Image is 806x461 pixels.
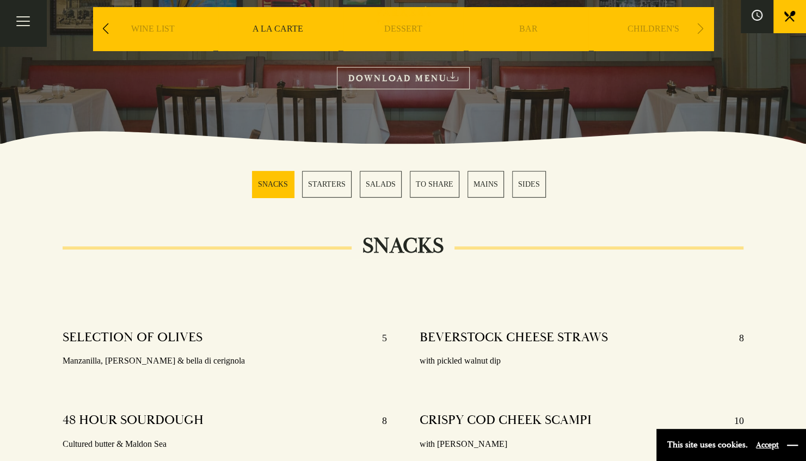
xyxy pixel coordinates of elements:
div: 8 / 9 [469,7,588,83]
a: DOWNLOAD MENU [337,67,470,89]
a: 2 / 6 [302,171,352,198]
h4: CRISPY COD CHEEK SCAMPI [420,412,592,429]
p: with [PERSON_NAME] [420,437,744,452]
div: 6 / 9 [218,7,338,83]
h2: SNACKS [352,233,454,259]
div: 5 / 9 [93,7,213,83]
div: Next slide [693,17,708,41]
p: 10 [723,412,743,429]
button: Close and accept [787,440,798,451]
a: BAR [519,23,538,67]
h4: BEVERSTOCK CHEESE STRAWS [420,329,608,347]
a: 6 / 6 [512,171,546,198]
p: This site uses cookies. [667,437,748,453]
div: 7 / 9 [343,7,463,83]
a: 4 / 6 [410,171,459,198]
a: DESSERT [384,23,422,67]
h4: 48 HOUR SOURDOUGH [63,412,204,429]
p: 8 [371,412,387,429]
a: WINE LIST [131,23,175,67]
div: Previous slide [99,17,113,41]
button: Accept [756,440,779,450]
p: with pickled walnut dip [420,353,744,369]
a: 3 / 6 [360,171,402,198]
a: CHILDREN'S [627,23,679,67]
p: Cultured butter & Maldon Sea [63,437,387,452]
h4: SELECTION OF OLIVES [63,329,202,347]
a: 1 / 6 [252,171,294,198]
a: 5 / 6 [467,171,504,198]
p: Manzanilla, [PERSON_NAME] & bella di cerignola [63,353,387,369]
p: 8 [728,329,743,347]
div: 9 / 9 [594,7,713,83]
p: 5 [371,329,387,347]
a: A LA CARTE [253,23,303,67]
